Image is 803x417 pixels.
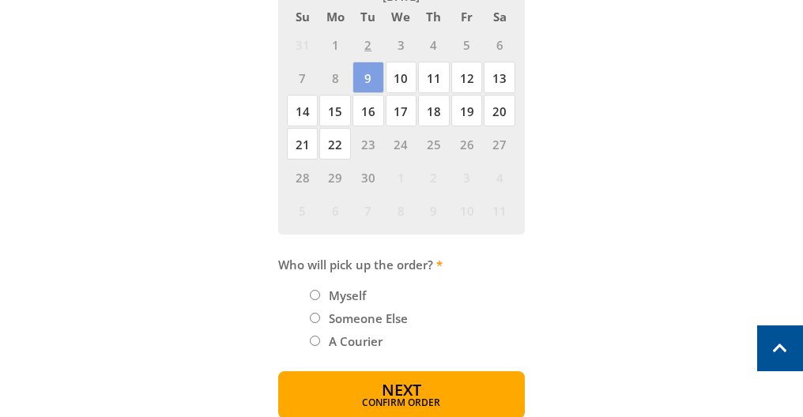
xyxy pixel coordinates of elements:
[287,194,319,226] span: 5
[418,6,450,27] span: Th
[451,161,483,193] span: 3
[287,128,319,160] span: 21
[386,194,417,226] span: 8
[484,194,515,226] span: 11
[418,161,450,193] span: 2
[352,128,384,160] span: 23
[319,6,351,27] span: Mo
[287,161,319,193] span: 28
[484,28,515,60] span: 6
[287,95,319,126] span: 14
[484,128,515,160] span: 27
[418,95,450,126] span: 18
[451,194,483,226] span: 10
[352,62,384,93] span: 9
[484,6,515,27] span: Sa
[319,161,351,193] span: 29
[278,255,525,274] label: Who will pick up the order?
[319,128,351,160] span: 22
[451,95,483,126] span: 19
[386,28,417,60] span: 3
[418,194,450,226] span: 9
[319,194,351,226] span: 6
[323,305,413,332] label: Someone Else
[352,194,384,226] span: 7
[484,95,515,126] span: 20
[451,128,483,160] span: 26
[484,161,515,193] span: 4
[312,398,491,408] span: Confirm order
[386,128,417,160] span: 24
[382,379,421,400] span: Next
[352,28,384,60] span: 2
[386,161,417,193] span: 1
[352,6,384,27] span: Tu
[386,6,417,27] span: We
[323,282,371,309] label: Myself
[418,62,450,93] span: 11
[319,28,351,60] span: 1
[287,62,319,93] span: 7
[310,336,320,346] input: Please select who will pick up the order.
[352,95,384,126] span: 16
[386,62,417,93] span: 10
[287,6,319,27] span: Su
[386,95,417,126] span: 17
[484,62,515,93] span: 13
[451,28,483,60] span: 5
[352,161,384,193] span: 30
[310,290,320,300] input: Please select who will pick up the order.
[310,313,320,323] input: Please select who will pick up the order.
[451,62,483,93] span: 12
[418,128,450,160] span: 25
[418,28,450,60] span: 4
[287,28,319,60] span: 31
[323,328,388,355] label: A Courier
[451,6,483,27] span: Fr
[319,95,351,126] span: 15
[319,62,351,93] span: 8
